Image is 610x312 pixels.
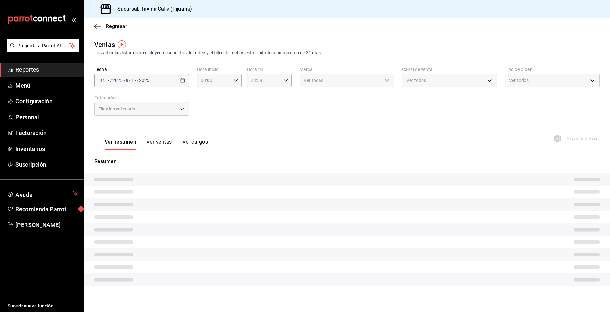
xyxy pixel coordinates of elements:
[15,81,78,90] span: Menú
[15,190,70,198] span: Ayuda
[137,78,139,83] span: /
[7,39,79,52] button: Pregunta a Parrot AI
[71,17,76,22] button: open_drawer_menu
[112,78,123,83] input: ----
[17,42,69,49] span: Pregunta a Parrot AI
[15,97,78,106] span: Configuración
[15,113,78,121] span: Personal
[15,205,78,213] span: Recomienda Parrot
[94,96,189,100] label: Categorías
[300,67,394,72] label: Marca
[129,78,131,83] span: /
[131,78,137,83] input: --
[304,77,323,84] span: Ver todas
[15,221,78,229] span: [PERSON_NAME]
[94,23,127,29] button: Regresar
[102,78,104,83] span: /
[406,77,426,84] span: Ver todos
[106,23,127,29] span: Regresar
[118,40,126,48] img: Tooltip marker
[94,49,600,56] div: Los artículos listados no incluyen descuentos de orden y el filtro de fechas está limitado a un m...
[15,160,78,169] span: Suscripción
[5,47,79,54] a: Pregunta a Parrot AI
[505,67,600,72] label: Tipo de orden
[147,139,172,150] button: Ver ventas
[110,78,112,83] span: /
[104,78,110,83] input: --
[94,67,189,72] label: Fecha
[94,158,600,165] p: Resumen
[15,65,78,74] span: Reportes
[15,129,78,137] span: Facturación
[8,303,78,309] span: Sugerir nueva función
[15,144,78,153] span: Inventarios
[94,40,115,49] div: Ventas
[105,139,136,150] button: Ver resumen
[105,139,208,150] div: navigation tabs
[509,77,529,84] span: Ver todos
[126,78,129,83] input: --
[124,78,125,83] span: -
[112,5,192,13] h3: Sucursal: Tavina Café (Tijuana)
[247,67,292,72] label: Hora fin
[139,78,150,83] input: ----
[197,67,242,72] label: Hora inicio
[98,106,138,112] span: Elige las categorías
[402,67,497,72] label: Canal de venta
[99,78,102,83] input: --
[182,139,208,150] button: Ver cargos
